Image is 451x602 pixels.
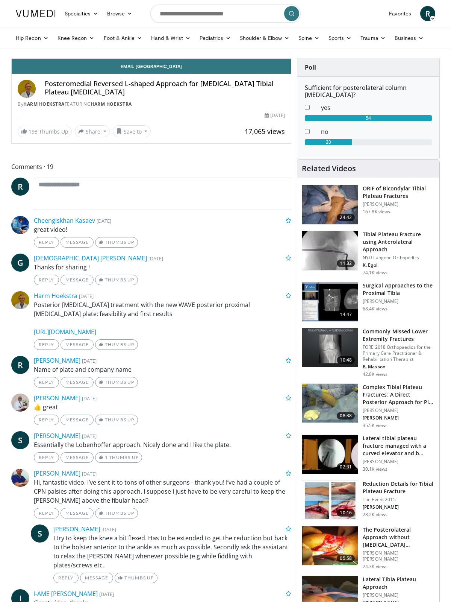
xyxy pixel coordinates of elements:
a: Message [61,377,94,388]
a: S [11,431,29,449]
p: I try to keep the knee a bit flexed. Has to be extended to get the reduction but back to the bols... [53,534,291,570]
small: [DATE] [82,433,97,439]
p: [PERSON_NAME] [363,459,435,465]
a: I-AME [PERSON_NAME] [34,590,98,598]
small: [DATE] [148,255,163,262]
dd: no [315,127,437,136]
a: 10:16 Reduction Details for Tibial Plateau Fracture The Event 2015 [PERSON_NAME] 28.2K views [302,480,435,520]
img: VuMedi Logo [16,10,56,17]
p: 42.8K views [363,371,387,377]
a: Harm Hoekstra [34,292,77,300]
h3: Tibial Plateau Fracture using Anterolateral Approach [363,231,435,253]
p: [PERSON_NAME] [PERSON_NAME] [363,550,435,562]
img: Avatar [11,291,29,309]
a: 05:58 The Posterolateral Approach without [MEDICAL_DATA] [MEDICAL_DATA] for Posterolate… [PERSON_... [302,526,435,570]
img: 4aa379b6-386c-4fb5-93ee-de5617843a87.150x105_q85_crop-smart_upscale.jpg [302,328,358,367]
a: Foot & Ankle [99,30,147,46]
p: 35.5K views [363,423,387,429]
p: 68.4K views [363,306,387,312]
a: [PERSON_NAME] [53,525,100,533]
input: Search topics, interventions [150,5,301,23]
p: NYU Langone Orthopedics [363,255,435,261]
a: Message [61,275,94,285]
img: Avatar [11,216,29,234]
span: 17,065 views [245,127,285,136]
img: Avatar [18,80,36,98]
img: DA_UIUPltOAJ8wcH4xMDoxOjB1O8AjAz.150x105_q85_crop-smart_upscale.jpg [302,282,358,321]
h3: ORIF of Bicondylar Tibial Plateau Fractures [363,185,435,200]
a: [PERSON_NAME] [34,469,80,477]
small: [DATE] [82,470,97,477]
span: R [11,356,29,374]
p: 24.3K views [363,564,387,570]
h3: Lateral Tibia Plateau Approach [363,576,435,591]
a: Harm Hoekstra [23,101,65,107]
a: Reply [34,237,59,248]
a: Favorites [384,6,416,21]
p: K. Egol [363,262,435,268]
img: Avatar [11,394,29,412]
p: 74.1K views [363,270,387,276]
a: Thumbs Up [95,415,138,425]
p: great video! [34,225,291,234]
button: Share [75,125,110,137]
a: Specialties [60,6,103,21]
a: Harm Hoekstra [91,101,132,107]
span: 1 [105,455,108,460]
a: R [420,6,435,21]
span: 193 [29,128,38,135]
span: Comments 19 [11,162,291,172]
a: Reply [34,452,59,463]
div: By FEATURING [18,101,285,108]
a: Browse [103,6,137,21]
a: 11:32 Tibial Plateau Fracture using Anterolateral Approach NYU Langone Orthopedics K. Egol 74.1K ... [302,231,435,276]
p: Hi, fantastic video. I’ve sent it to tons of other surgeons - thank you! I’ve had a couple of CPN... [34,478,291,505]
a: Message [61,237,94,248]
small: [DATE] [82,357,97,364]
a: R [11,178,29,196]
img: Levy_Tib_Plat_100000366_3.jpg.150x105_q85_crop-smart_upscale.jpg [302,185,358,224]
a: Message [61,508,94,518]
p: The Event 2015 [363,497,435,503]
a: 08:38 Complex Tibial Plateau Fractures: A Direct Posterior Approach for Pl… [PERSON_NAME] [PERSON... [302,383,435,429]
a: Reply [34,339,59,350]
a: Spine [294,30,324,46]
a: Reply [34,415,59,425]
small: [DATE] [79,293,94,299]
small: [DATE] [97,217,111,224]
small: [DATE] [101,526,116,533]
p: [PERSON_NAME] [363,592,435,598]
button: Save to [113,125,151,137]
a: [PERSON_NAME] [34,394,80,402]
a: [PERSON_NAME] [34,432,80,440]
a: Business [390,30,428,46]
a: 02:31 Lateral tibial plateau fracture managed with a curved elevator and b… [PERSON_NAME] 30.1K v... [302,435,435,474]
span: 11:32 [337,260,355,267]
a: Cheengiskhan Kasaev [34,216,95,225]
a: [PERSON_NAME] [34,356,80,365]
a: Thumbs Up [95,339,138,350]
a: 193 Thumbs Up [18,126,72,137]
small: [DATE] [82,395,97,402]
div: 54 [305,115,432,121]
a: Hip Recon [11,30,53,46]
a: [DEMOGRAPHIC_DATA] [PERSON_NAME] [34,254,147,262]
a: Thumbs Up [95,508,138,518]
h6: Sufficient for posterolateral column [MEDICAL_DATA]? [305,84,432,99]
a: Reply [34,377,59,388]
div: 20 [305,139,352,145]
video-js: Video Player [12,58,291,59]
a: Reply [53,573,79,583]
a: 10:48 Commonly Missed Lower Extremity Fractures FORE 2018 Orthopaedics for the Primary Care Pract... [302,328,435,377]
a: Sports [324,30,356,46]
a: Reply [34,275,59,285]
span: 10:16 [337,509,355,517]
img: a3c47f0e-2ae2-4b3a-bf8e-14343b886af9.150x105_q85_crop-smart_upscale.jpg [302,384,358,423]
a: G [11,254,29,272]
a: Thumbs Up [115,573,157,583]
a: S [31,524,49,543]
